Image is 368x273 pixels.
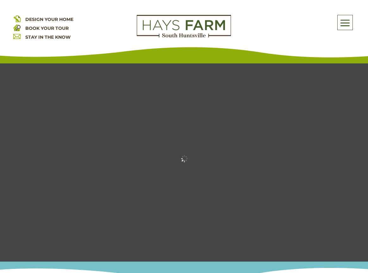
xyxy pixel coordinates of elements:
[13,24,21,31] img: book your home tour
[25,16,73,22] a: DESIGN YOUR HOME
[25,34,71,40] a: STAY IN THE KNOW
[137,15,231,38] img: Logo
[25,25,69,31] a: BOOK YOUR TOUR
[137,33,231,39] a: hays farm homes huntsville development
